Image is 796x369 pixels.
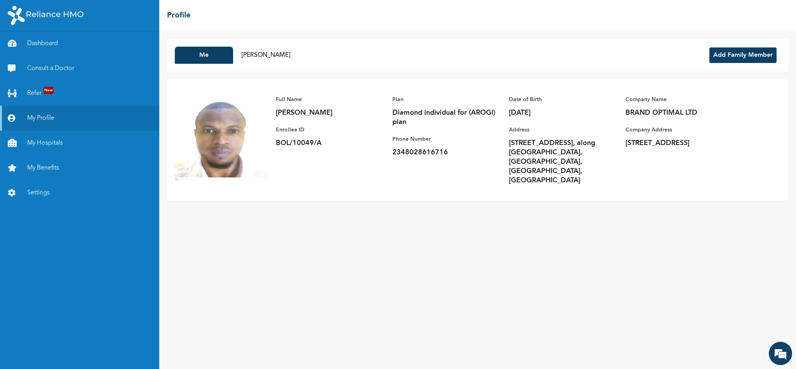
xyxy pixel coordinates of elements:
p: Full Name [276,95,385,104]
p: [STREET_ADDRESS], along [GEOGRAPHIC_DATA], [GEOGRAPHIC_DATA], [GEOGRAPHIC_DATA], [GEOGRAPHIC_DATA] [509,138,618,185]
h2: Profile [167,10,190,21]
p: Address [509,125,618,135]
div: Chat with us now [40,44,131,54]
button: [PERSON_NAME] [237,47,295,64]
span: We're online! [45,110,107,189]
p: BOL/10049/A [276,138,385,148]
span: Conversation [4,277,76,283]
button: Add Family Member [709,47,777,63]
p: Company Name [625,95,734,104]
img: RelianceHMO's Logo [8,6,84,25]
div: Minimize live chat window [127,4,146,23]
p: 2348028616716 [392,148,501,157]
img: d_794563401_company_1708531726252_794563401 [14,39,31,58]
p: BRAND OPTIMAL LTD [625,108,734,117]
img: Enrollee [175,87,268,180]
p: [STREET_ADDRESS] [625,138,734,148]
p: Phone Number [392,135,501,144]
button: Me [175,47,233,64]
p: [PERSON_NAME] [276,108,385,117]
textarea: Type your message and hit 'Enter' [4,236,148,264]
p: Date of Birth [509,95,618,104]
p: Company Address [625,125,734,135]
span: New [44,87,54,94]
p: Diamond individual for (AROGI) plan [392,108,501,127]
div: FAQs [76,264,148,288]
p: [DATE] [509,108,618,117]
p: Plan [392,95,501,104]
p: Enrollee ID [276,125,385,135]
